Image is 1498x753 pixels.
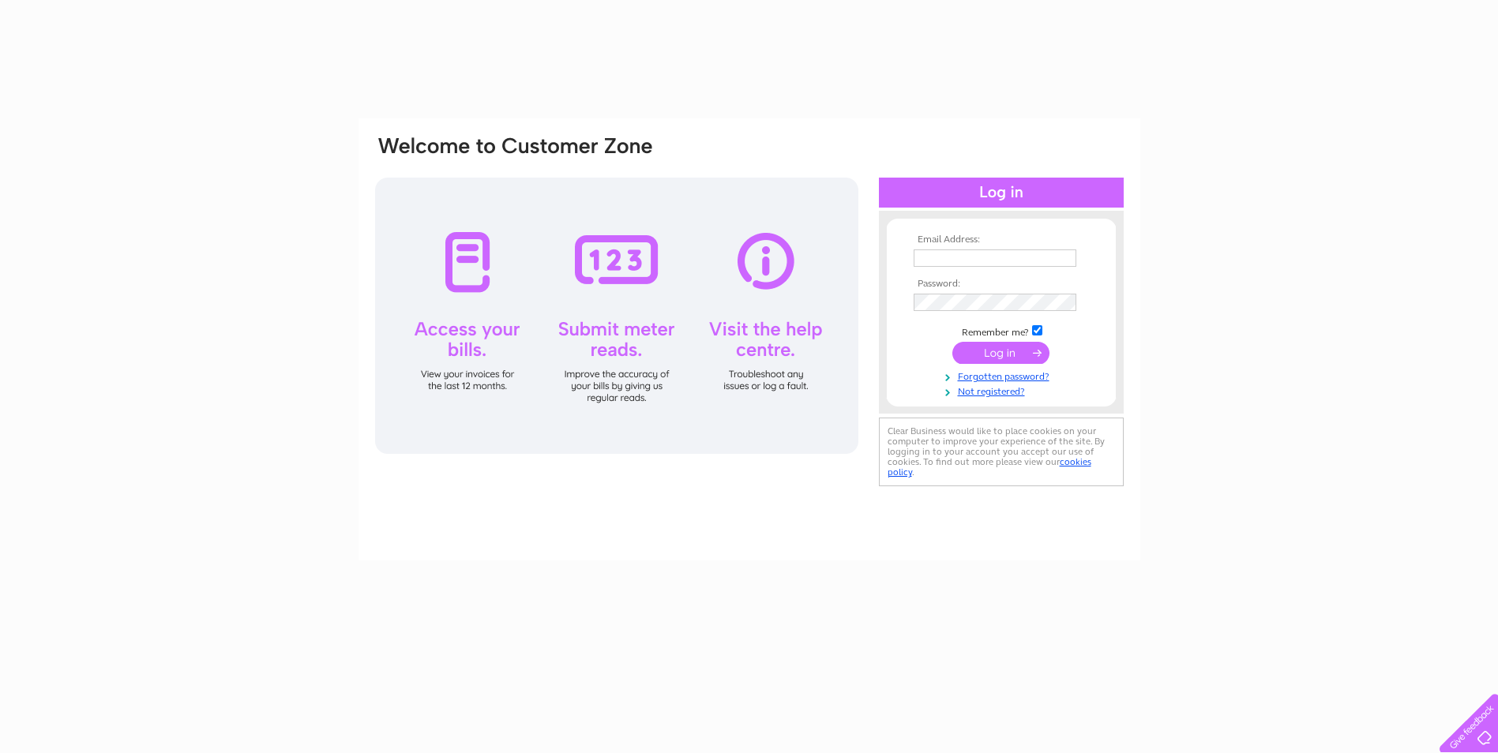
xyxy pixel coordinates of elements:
[910,279,1093,290] th: Password:
[952,342,1049,364] input: Submit
[914,368,1093,383] a: Forgotten password?
[910,323,1093,339] td: Remember me?
[888,456,1091,478] a: cookies policy
[879,418,1124,486] div: Clear Business would like to place cookies on your computer to improve your experience of the sit...
[910,234,1093,245] th: Email Address:
[914,383,1093,398] a: Not registered?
